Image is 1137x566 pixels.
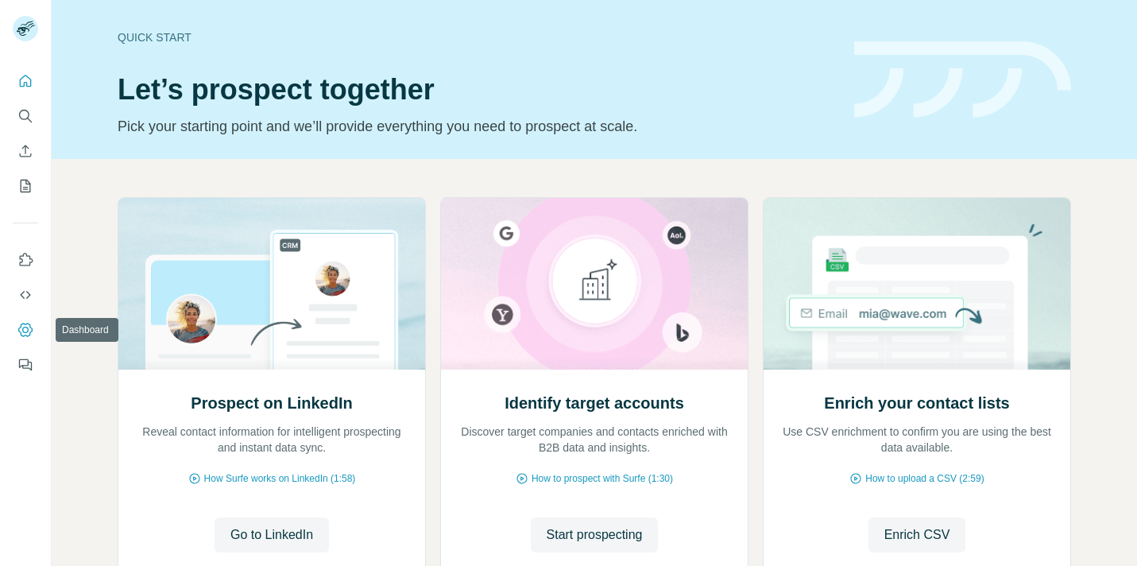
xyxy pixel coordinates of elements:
p: Pick your starting point and we’ll provide everything you need to prospect at scale. [118,115,835,138]
p: Reveal contact information for intelligent prospecting and instant data sync. [134,424,409,456]
span: Go to LinkedIn [230,525,313,545]
button: Go to LinkedIn [215,518,329,552]
img: Identify target accounts [440,198,748,370]
img: Enrich your contact lists [763,198,1071,370]
button: Quick start [13,67,38,95]
button: Enrich CSV [13,137,38,165]
button: Dashboard [13,316,38,344]
h2: Enrich your contact lists [824,392,1009,414]
p: Discover target companies and contacts enriched with B2B data and insights. [457,424,732,456]
button: Start prospecting [531,518,659,552]
h2: Identify target accounts [505,392,684,414]
button: Search [13,102,38,130]
h2: Prospect on LinkedIn [191,392,352,414]
p: Use CSV enrichment to confirm you are using the best data available. [779,424,1054,456]
button: Feedback [13,351,38,379]
h1: Let’s prospect together [118,74,835,106]
img: banner [854,41,1071,118]
span: How to upload a CSV (2:59) [865,471,984,486]
span: How to prospect with Surfe (1:30) [532,471,673,486]
span: Enrich CSV [884,525,950,545]
button: Use Surfe on LinkedIn [13,246,38,274]
img: Prospect on LinkedIn [118,198,426,370]
span: How Surfe works on LinkedIn (1:58) [204,471,356,486]
button: Use Surfe API [13,281,38,309]
div: Quick start [118,29,835,45]
span: Start prospecting [547,525,643,545]
button: Enrich CSV [868,518,966,552]
button: My lists [13,172,38,200]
